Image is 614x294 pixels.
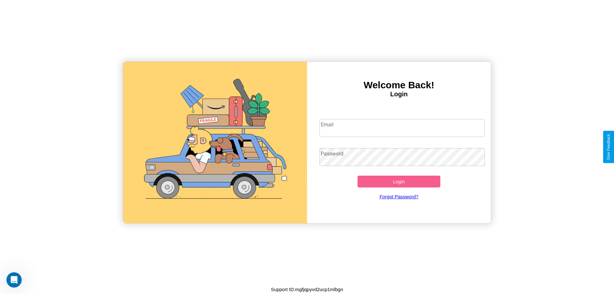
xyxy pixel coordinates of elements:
[316,187,482,206] a: Forgot Password?
[307,80,491,91] h3: Welcome Back!
[606,134,611,160] div: Give Feedback
[271,285,343,294] p: Support ID: mgfjqpyvd2ucp1mlbgn
[307,91,491,98] h4: Login
[123,62,307,223] img: gif
[358,176,440,187] button: Login
[6,272,22,288] iframe: Intercom live chat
